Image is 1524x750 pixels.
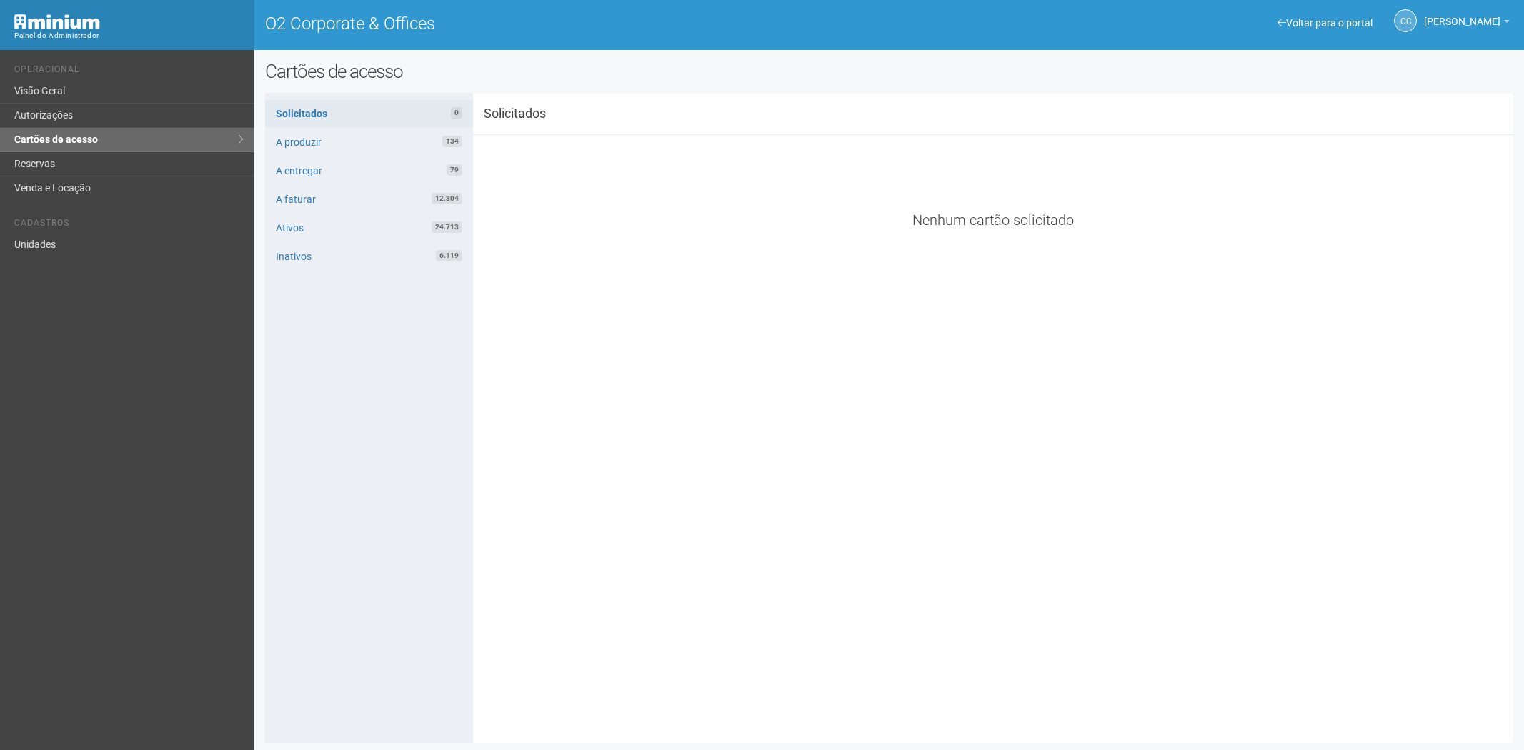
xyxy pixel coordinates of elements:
span: Camila Catarina Lima [1424,2,1500,27]
h1: O2 Corporate & Offices [265,14,879,33]
li: Operacional [14,64,244,79]
span: 6.119 [436,250,462,261]
span: 0 [451,107,462,119]
li: Cadastros [14,218,244,233]
span: Nenhum cartão solicitado [912,211,1074,229]
a: Solicitados0 [265,100,473,127]
h3: Solicitados [473,107,647,120]
span: 12.804 [432,193,462,204]
a: Ativos24.713 [265,214,473,241]
a: Voltar para o portal [1278,17,1373,29]
a: A produzir134 [265,129,473,156]
span: 79 [447,164,462,176]
div: Painel do Administrador [14,29,244,42]
a: Inativos6.119 [265,243,473,270]
img: Minium [14,14,100,29]
span: 24.713 [432,221,462,233]
a: CC [1394,9,1417,32]
a: [PERSON_NAME] [1424,18,1510,29]
a: A faturar12.804 [265,186,473,213]
span: 134 [442,136,462,147]
a: A entregar79 [265,157,473,184]
h2: Cartões de acesso [265,61,1514,82]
